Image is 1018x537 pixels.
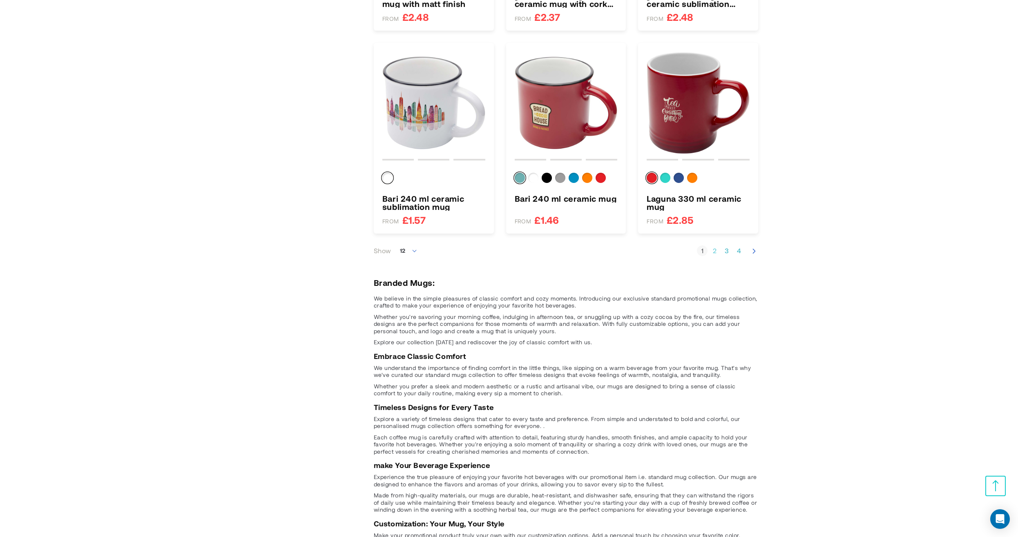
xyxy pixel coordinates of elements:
span: FROM [515,15,531,22]
p: Whether you're savoring your morning coffee, indulging in afternoon tea, or snuggling up with a c... [374,313,758,335]
h3: make Your Beverage Experience [374,461,758,469]
span: 12 [395,243,422,259]
span: FROM [382,15,399,22]
span: £2.37 [534,12,560,22]
img: Bari 240 ml ceramic mug [515,51,618,154]
h3: Timeless Designs for Every Taste [374,403,758,411]
div: Red [596,173,606,183]
div: Colour [382,173,485,186]
a: Bari 240 ml ceramic sublimation mug [382,194,485,211]
p: Explore a variety of timeless designs that cater to every taste and preference. From simple and u... [374,415,758,430]
div: Ocean blue [569,173,579,183]
div: Red [647,173,657,183]
p: Explore our collection [DATE] and rediscover the joy of classic comfort with us. [374,339,758,346]
div: Orange [687,173,697,183]
p: Whether you prefer a sleek and modern aesthetic or a rustic and artisanal vibe, our mugs are desi... [374,383,758,397]
a: Page 3 [721,247,732,255]
p: We believe in the simple pleasures of classic comfort and cozy moments. Introducing our exclusive... [374,295,758,309]
div: Royal blue [674,173,684,183]
div: Open Intercom Messenger [990,509,1010,529]
nav: Pagination [697,242,758,260]
a: Laguna 330 ml ceramic mug [647,194,750,211]
span: 12 [400,247,406,254]
div: Reef blue [515,173,525,183]
span: FROM [515,218,531,225]
div: Solid black [542,173,552,183]
h3: Customization: Your Mug, Your Style [374,519,758,528]
p: Experience the true pleasure of enjoying your favorite hot beverages with our promotional item i.... [374,473,758,488]
h3: Embrace Classic Comfort [374,352,758,360]
label: Show [374,247,391,255]
span: FROM [647,218,663,225]
img: Laguna 330 ml ceramic mug [647,51,750,154]
div: Turquois [660,173,670,183]
span: £2.48 [667,12,693,22]
h2: Branded Mugs: [374,279,758,287]
p: Made from high-quality materials, our mugs are durable, heat-resistant, and dishwasher safe, ensu... [374,492,758,513]
span: £2.85 [667,215,693,225]
a: Page 2 [709,247,720,255]
span: FROM [647,15,663,22]
span: £1.57 [402,215,426,225]
span: £1.46 [534,215,559,225]
div: Colour [515,173,618,186]
p: We understand the importance of finding comfort in the little things, like sipping on a warm beve... [374,364,758,379]
strong: 1 [697,247,708,255]
a: Bari 240 ml ceramic mug [515,194,618,203]
a: Page 4 [734,247,744,255]
div: Colour [647,173,750,186]
img: Bari 240 ml ceramic sublimation mug [382,51,485,154]
p: Each coffee mug is carefully crafted with attention to detail, featuring sturdy handles, smooth f... [374,434,758,455]
a: Next [750,246,758,255]
div: Orange [582,173,592,183]
span: £2.48 [402,12,429,22]
div: Grey [555,173,565,183]
div: White [528,173,538,183]
span: FROM [382,218,399,225]
div: White [382,173,393,183]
